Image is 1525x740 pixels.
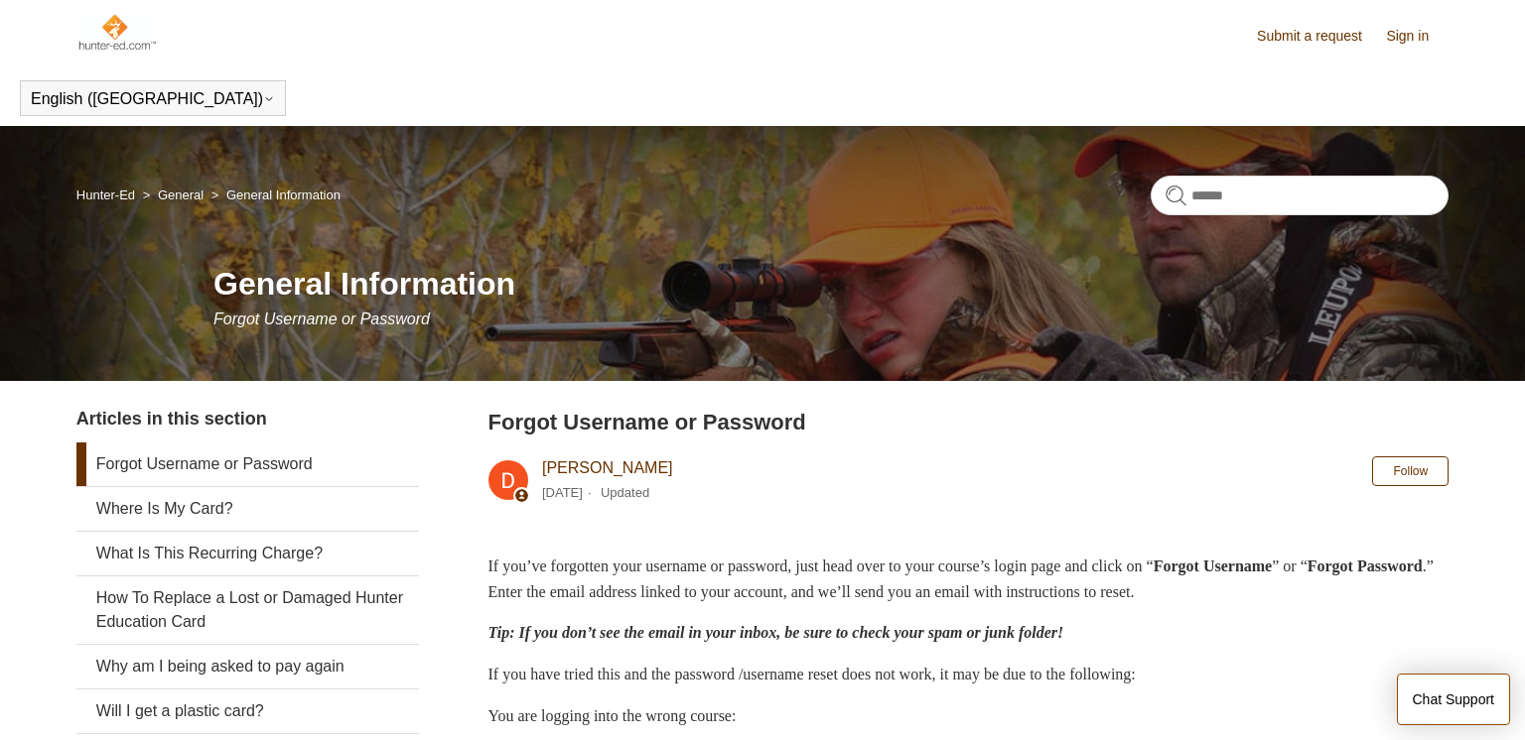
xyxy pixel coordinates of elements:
[1151,176,1449,215] input: Search
[226,187,341,202] a: General Information
[76,409,267,429] span: Articles in this section
[488,703,1450,729] p: You are logging into the wrong course:
[76,442,420,486] a: Forgot Username or Password
[139,187,208,202] li: General
[601,485,649,500] li: Updated
[76,576,420,644] a: How To Replace a Lost or Damaged Hunter Education Card
[488,624,1064,641] em: Tip: If you don’t see the email in your inbox, be sure to check your spam or junk folder!
[31,90,275,108] button: English ([GEOGRAPHIC_DATA])
[1397,674,1511,725] button: Chat Support
[76,12,157,52] img: Hunter-Ed Help Center home page
[208,187,341,202] li: General Information
[488,406,1450,438] h2: Forgot Username or Password
[76,487,420,531] a: Where Is My Card?
[213,310,430,327] span: Forgot Username or Password
[1372,456,1449,486] button: Follow Article
[488,554,1450,604] p: If you’ve forgotten your username or password, just head over to your course’s login page and cli...
[1308,557,1423,574] strong: Forgot Password
[76,689,420,733] a: Will I get a plastic card?
[488,662,1450,687] p: If you have tried this and the password /username reset does not work, it may be due to the follo...
[76,645,420,688] a: Why am I being asked to pay again
[1154,557,1273,574] strong: Forgot Username
[76,187,135,202] a: Hunter-Ed
[158,187,204,202] a: General
[76,187,139,202] li: Hunter-Ed
[213,260,1449,308] h1: General Information
[76,532,420,575] a: What Is This Recurring Charge?
[1386,26,1449,47] a: Sign in
[542,485,583,500] time: 05/20/2025, 16:25
[542,459,673,476] a: [PERSON_NAME]
[1257,26,1382,47] a: Submit a request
